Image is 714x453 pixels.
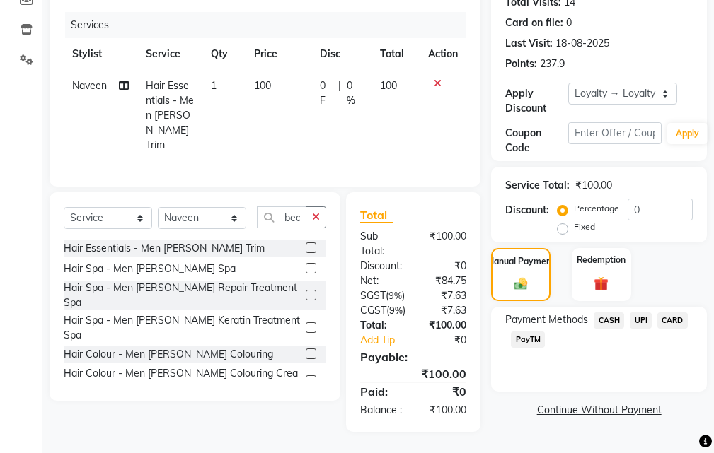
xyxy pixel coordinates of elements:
[338,78,341,108] span: |
[413,383,477,400] div: ₹0
[505,312,588,327] span: Payment Methods
[389,305,403,316] span: 9%
[64,347,273,362] div: Hair Colour - Men [PERSON_NAME] Colouring
[494,403,704,418] a: Continue Without Payment
[350,288,415,303] div: ( )
[65,12,477,38] div: Services
[568,122,662,144] input: Enter Offer / Coupon Code
[211,79,217,92] span: 1
[657,312,688,329] span: CARD
[350,365,477,382] div: ₹100.00
[667,123,708,144] button: Apply
[64,313,300,343] div: Hair Spa - Men [PERSON_NAME] Keratin Treatment Spa
[360,304,386,317] span: CGST
[137,38,202,70] th: Service
[413,273,477,288] div: ₹84.75
[350,318,413,333] div: Total:
[511,331,545,348] span: PayTM
[555,36,609,51] div: 18-08-2025
[413,318,477,333] div: ₹100.00
[415,288,477,303] div: ₹7.63
[360,289,386,302] span: SGST
[146,79,194,151] span: Hair Essentials - Men [PERSON_NAME] Trim
[350,303,416,318] div: ( )
[372,38,420,70] th: Total
[413,259,477,273] div: ₹0
[505,16,563,30] div: Card on file:
[320,78,333,108] span: 0 F
[575,178,612,193] div: ₹100.00
[540,57,565,71] div: 237.9
[594,312,624,329] span: CASH
[505,178,570,193] div: Service Total:
[254,79,271,92] span: 100
[72,79,107,92] span: Naveen
[505,126,568,155] div: Coupon Code
[416,303,477,318] div: ₹7.63
[505,203,549,218] div: Discount:
[64,261,236,276] div: Hair Spa - Men [PERSON_NAME] Spa
[347,78,363,108] span: 0 %
[350,273,413,288] div: Net:
[202,38,246,70] th: Qty
[64,281,300,310] div: Hair Spa - Men [PERSON_NAME] Repair Treatment Spa
[510,276,531,291] img: _cash.svg
[420,38,466,70] th: Action
[350,229,413,259] div: Sub Total:
[380,79,397,92] span: 100
[257,206,306,228] input: Search or Scan
[505,57,537,71] div: Points:
[246,38,311,70] th: Price
[413,403,477,418] div: ₹100.00
[413,229,477,259] div: ₹100.00
[589,275,613,293] img: _gift.svg
[64,38,137,70] th: Stylist
[566,16,572,30] div: 0
[577,254,626,266] label: Redemption
[424,333,477,348] div: ₹0
[487,255,555,268] label: Manual Payment
[630,312,652,329] span: UPI
[350,383,413,400] div: Paid:
[350,403,413,418] div: Balance :
[350,333,424,348] a: Add Tip
[505,86,568,116] div: Apply Discount
[574,202,619,215] label: Percentage
[350,348,477,365] div: Payable:
[388,290,402,301] span: 9%
[574,220,595,233] label: Fixed
[360,208,393,223] span: Total
[64,366,300,396] div: Hair Colour - Men [PERSON_NAME] Colouring Creative Stylist
[64,241,265,256] div: Hair Essentials - Men [PERSON_NAME] Trim
[350,259,413,273] div: Discount:
[505,36,553,51] div: Last Visit:
[311,38,372,70] th: Disc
